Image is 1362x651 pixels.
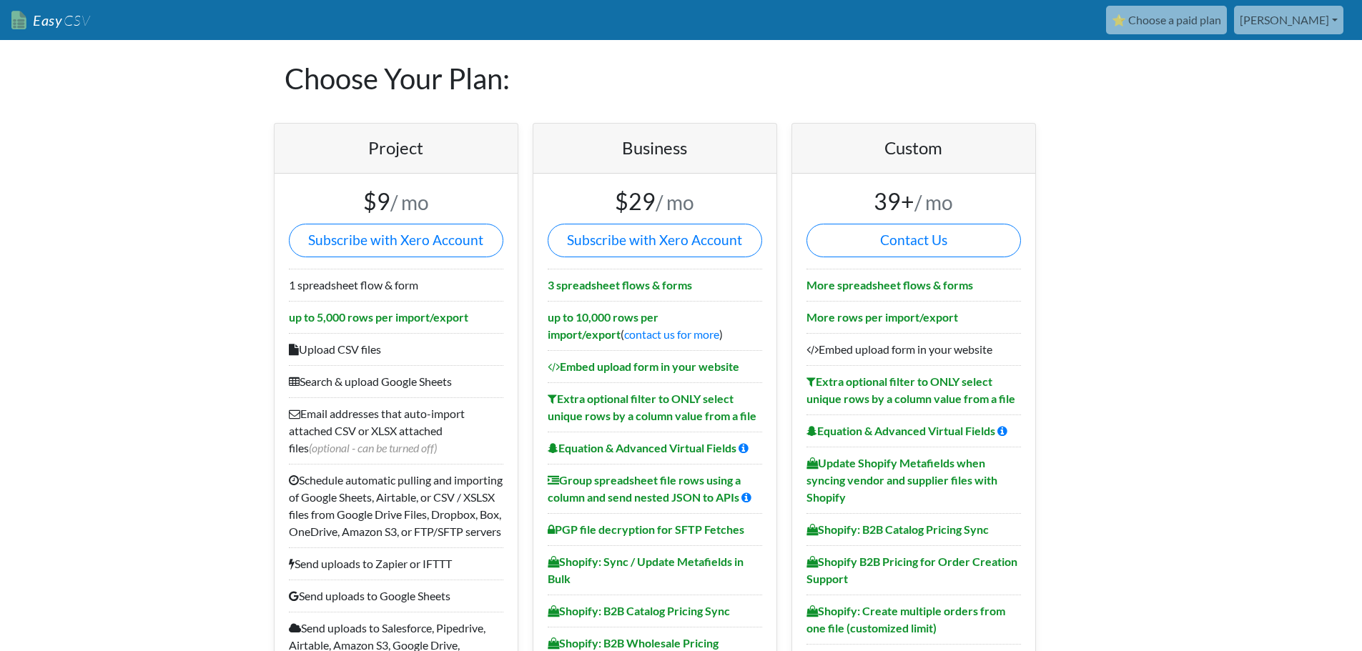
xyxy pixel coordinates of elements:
b: up to 5,000 rows per import/export [289,310,468,324]
small: / mo [390,190,429,214]
b: Update Shopify Metafields when syncing vendor and supplier files with Shopify [806,456,997,504]
h4: Custom [806,138,1021,159]
li: Embed upload form in your website [806,333,1021,365]
b: Shopify: Sync / Update Metafields in Bulk [548,555,744,585]
a: contact us for more [624,327,719,341]
b: Equation & Advanced Virtual Fields [548,441,736,454]
li: Send uploads to Google Sheets [289,580,503,612]
li: Search & upload Google Sheets [289,365,503,397]
b: Shopify B2B Pricing for Order Creation Support [806,555,1017,585]
b: Extra optional filter to ONLY select unique rows by a column value from a file [548,392,756,422]
b: PGP file decryption for SFTP Fetches [548,522,744,536]
a: Subscribe with Xero Account [289,224,503,257]
a: EasyCSV [11,6,90,35]
li: Upload CSV files [289,333,503,365]
li: Email addresses that auto-import attached CSV or XLSX attached files [289,397,503,464]
a: Subscribe with Xero Account [548,224,762,257]
li: ( ) [548,301,762,350]
b: Extra optional filter to ONLY select unique rows by a column value from a file [806,374,1015,405]
li: Send uploads to Zapier or IFTTT [289,547,503,580]
b: up to 10,000 rows per import/export [548,310,658,341]
span: CSV [62,11,90,29]
h1: Choose Your Plan: [285,40,1078,117]
small: / mo [914,190,953,214]
b: Shopify: Create multiple orders from one file (customized limit) [806,604,1005,635]
h4: Business [548,138,762,159]
a: Contact Us [806,224,1021,257]
span: (optional - can be turned off) [309,441,437,454]
b: More spreadsheet flows & forms [806,278,973,292]
h3: $29 [548,188,762,215]
a: ⭐ Choose a paid plan [1106,6,1227,34]
b: Shopify: B2B Catalog Pricing Sync [806,522,989,536]
li: Schedule automatic pulling and importing of Google Sheets, Airtable, or CSV / XSLSX files from Go... [289,464,503,547]
a: [PERSON_NAME] [1234,6,1343,34]
li: 1 spreadsheet flow & form [289,269,503,301]
h3: $9 [289,188,503,215]
b: More rows per import/export [806,310,958,324]
small: / mo [656,190,694,214]
h3: 39+ [806,188,1021,215]
b: Shopify: B2B Catalog Pricing Sync [548,604,730,617]
b: Equation & Advanced Virtual Fields [806,424,995,437]
h4: Project [289,138,503,159]
b: Embed upload form in your website [548,359,739,373]
b: Group spreadsheet file rows using a column and send nested JSON to APIs [548,473,741,504]
b: 3 spreadsheet flows & forms [548,278,692,292]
